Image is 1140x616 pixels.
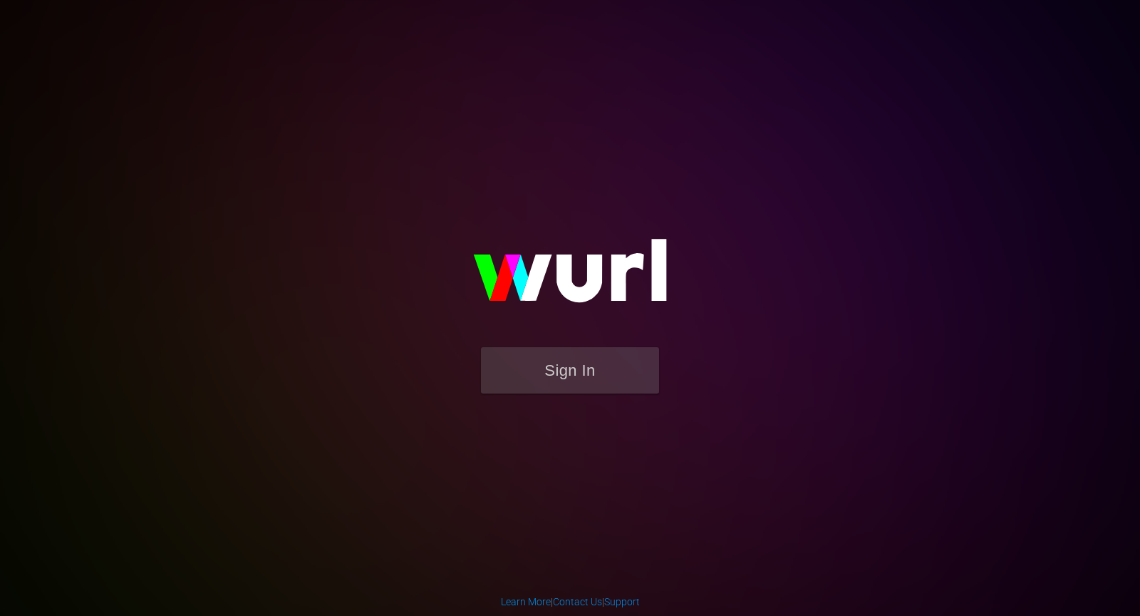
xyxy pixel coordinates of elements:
[501,595,640,609] div: | |
[553,596,602,607] a: Contact Us
[604,596,640,607] a: Support
[501,596,551,607] a: Learn More
[427,208,712,346] img: wurl-logo-on-black-223613ac3d8ba8fe6dc639794a292ebdb59501304c7dfd60c99c58986ef67473.svg
[481,347,659,394] button: Sign In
